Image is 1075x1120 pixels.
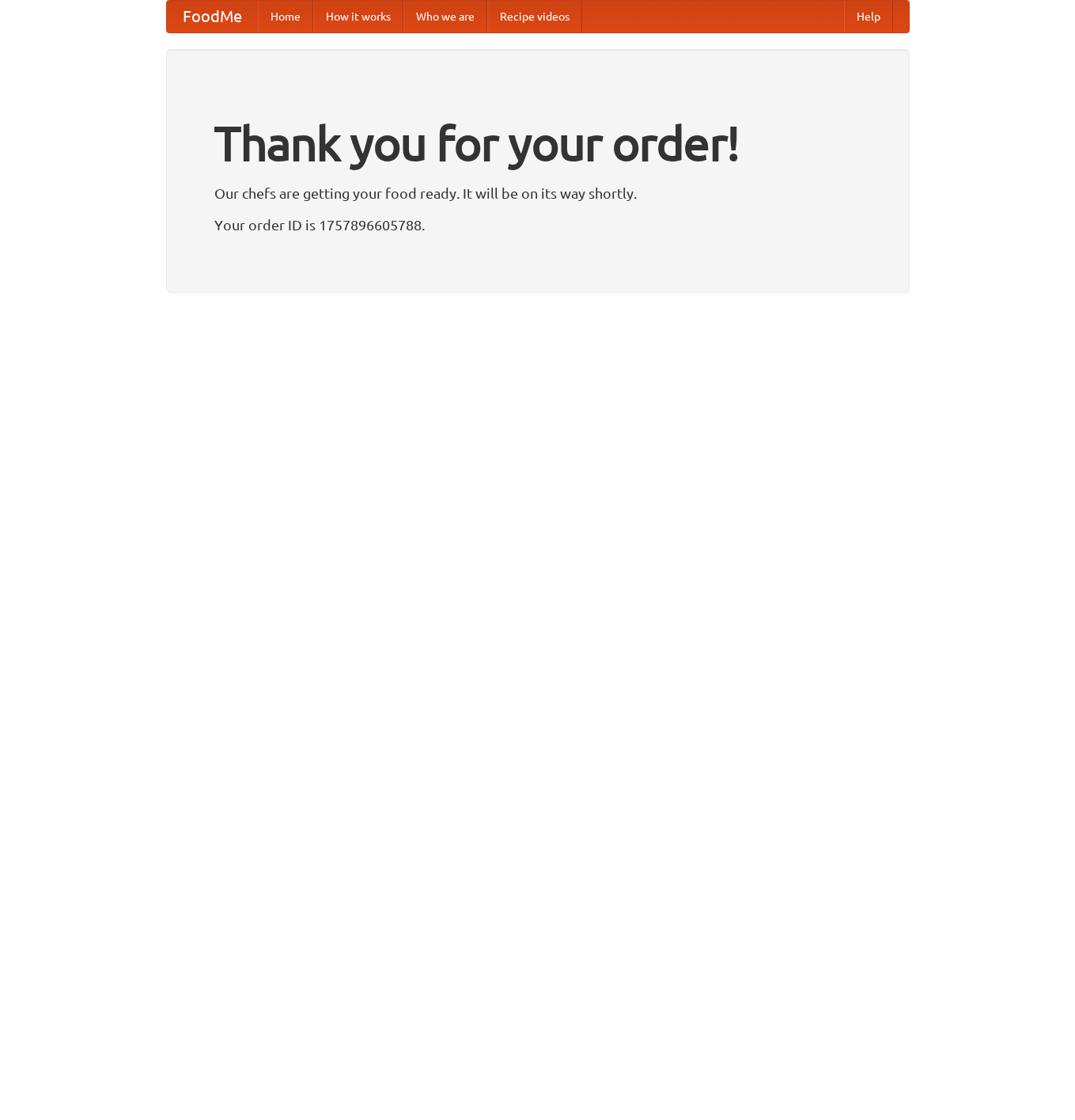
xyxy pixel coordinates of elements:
a: How it works [313,1,403,32]
a: Help [844,1,893,32]
a: Recipe videos [487,1,582,32]
p: Our chefs are getting your food ready. It will be on its way shortly. [214,181,861,205]
a: Home [258,1,313,32]
p: Your order ID is 1757896605788. [214,213,861,237]
a: Who we are [403,1,487,32]
a: FoodMe [167,1,258,32]
h1: Thank you for your order! [214,105,861,181]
